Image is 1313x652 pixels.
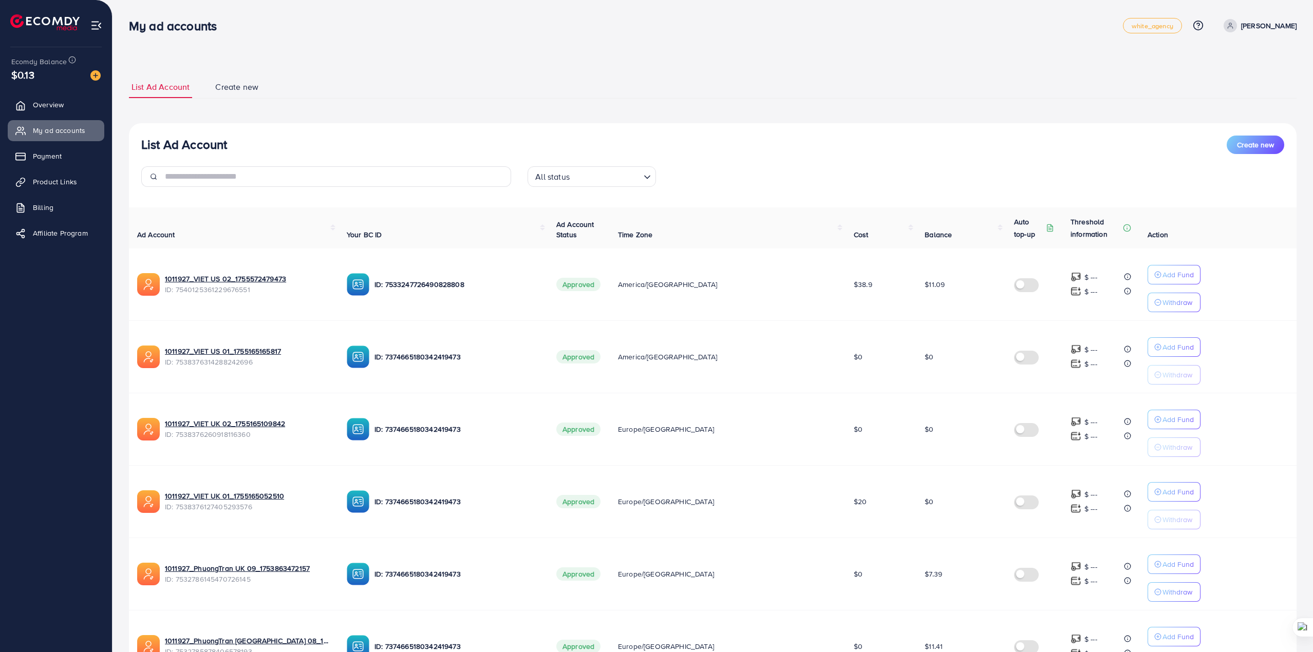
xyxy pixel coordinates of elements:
span: $0 [854,641,862,651]
span: List Ad Account [132,81,190,93]
img: top-up amount [1071,576,1081,586]
span: $0 [925,352,933,362]
span: Ad Account Status [556,219,594,240]
p: Add Fund [1162,413,1194,426]
span: All status [533,169,572,184]
a: 1011927_VIET UK 02_1755165109842 [165,418,330,429]
span: Cost [854,229,869,240]
p: $ --- [1084,633,1097,645]
iframe: Chat [1269,606,1305,644]
p: $ --- [1084,561,1097,573]
div: Search for option [528,166,656,187]
span: Create new [215,81,258,93]
span: ID: 7540125361229676551 [165,284,330,295]
div: <span class='underline'>1011927_VIET UK 02_1755165109842</span></br>7538376260918116360 [165,418,330,439]
span: $11.41 [925,641,943,651]
span: Approved [556,350,601,363]
span: Your BC ID [347,229,382,240]
p: $ --- [1084,503,1097,515]
span: America/[GEOGRAPHIC_DATA] [618,352,717,362]
span: Payment [33,151,62,161]
div: <span class='underline'>1011927_VIET US 01_1755165165817</span></br>7538376314288242696 [165,346,330,367]
button: Withdraw [1148,293,1201,312]
span: Approved [556,567,601,581]
span: Action [1148,229,1168,240]
button: Withdraw [1148,582,1201,602]
a: 1011927_VIET US 02_1755572479473 [165,274,330,284]
p: Withdraw [1162,441,1192,453]
span: America/[GEOGRAPHIC_DATA] [618,279,717,290]
p: [PERSON_NAME] [1241,20,1297,32]
button: Add Fund [1148,337,1201,357]
p: Add Fund [1162,269,1194,281]
span: ID: 7532786145470726145 [165,574,330,584]
p: Threshold information [1071,216,1121,240]
p: Add Fund [1162,558,1194,570]
a: white_agency [1123,18,1182,33]
p: Add Fund [1162,341,1194,353]
p: $ --- [1084,285,1097,298]
button: Add Fund [1148,265,1201,284]
img: top-up amount [1071,431,1081,442]
img: ic-ads-acc.e4c84228.svg [137,490,160,513]
span: Ad Account [137,229,175,240]
span: $7.39 [925,569,942,579]
span: Time Zone [618,229,652,240]
p: Withdraw [1162,513,1192,526]
a: 1011927_PhuongTran [GEOGRAPHIC_DATA] 08_1753863400059 [165,636,330,646]
img: top-up amount [1071,344,1081,355]
p: Withdraw [1162,369,1192,381]
span: white_agency [1132,23,1173,29]
a: 1011927_PhuongTran UK 09_1753863472157 [165,563,330,573]
span: Billing [33,202,53,213]
span: $0 [854,424,862,434]
img: top-up amount [1071,561,1081,572]
img: top-up amount [1071,634,1081,644]
div: <span class='underline'>1011927_PhuongTran UK 09_1753863472157</span></br>7532786145470726145 [165,563,330,584]
h3: List Ad Account [141,137,227,152]
img: ic-ba-acc.ded83a64.svg [347,490,369,513]
a: [PERSON_NAME] [1220,19,1297,32]
button: Withdraw [1148,365,1201,385]
img: top-up amount [1071,358,1081,369]
img: ic-ba-acc.ded83a64.svg [347,346,369,368]
p: $ --- [1084,271,1097,283]
img: top-up amount [1071,286,1081,297]
input: Search for option [573,167,640,184]
img: top-up amount [1071,272,1081,282]
p: $ --- [1084,430,1097,443]
a: Billing [8,197,104,218]
span: Europe/[GEOGRAPHIC_DATA] [618,496,714,507]
a: Overview [8,94,104,115]
span: $38.9 [854,279,872,290]
button: Withdraw [1148,437,1201,457]
span: $0.13 [11,67,34,82]
p: ID: 7533247726490828808 [374,278,540,291]
button: Add Fund [1148,482,1201,502]
span: Approved [556,423,601,436]
a: Payment [8,146,104,166]
span: $0 [854,569,862,579]
button: Add Fund [1148,627,1201,646]
a: 1011927_VIET US 01_1755165165817 [165,346,330,356]
p: $ --- [1084,488,1097,501]
a: My ad accounts [8,120,104,141]
img: ic-ba-acc.ded83a64.svg [347,273,369,296]
img: ic-ads-acc.e4c84228.svg [137,273,160,296]
div: <span class='underline'>1011927_VIET UK 01_1755165052510</span></br>7538376127405293576 [165,491,330,512]
p: Withdraw [1162,586,1192,598]
p: Add Fund [1162,486,1194,498]
div: <span class='underline'>1011927_VIET US 02_1755572479473</span></br>7540125361229676551 [165,274,330,295]
p: Auto top-up [1014,216,1044,240]
span: ID: 7538376127405293576 [165,502,330,512]
span: $20 [854,496,867,507]
button: Withdraw [1148,510,1201,529]
h3: My ad accounts [129,18,225,33]
img: logo [10,14,80,30]
img: image [90,70,101,81]
p: $ --- [1084,416,1097,428]
span: Overview [33,100,64,110]
a: 1011927_VIET UK 01_1755165052510 [165,491,330,501]
a: Product Links [8,171,104,192]
img: ic-ads-acc.e4c84228.svg [137,563,160,585]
